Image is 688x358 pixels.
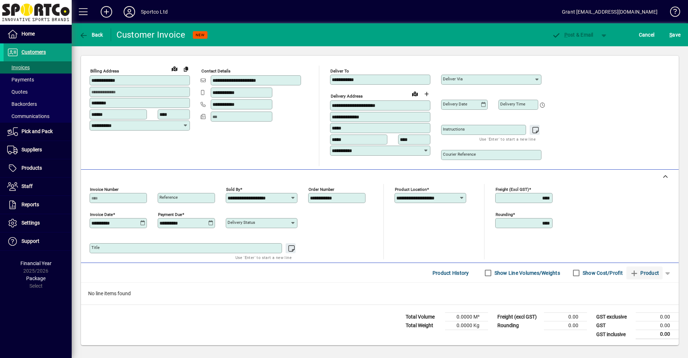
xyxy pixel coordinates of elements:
span: Backorders [7,101,37,107]
span: S [669,32,672,38]
span: Suppliers [21,147,42,152]
span: Invoices [7,65,30,70]
button: Copy to Delivery address [180,63,192,75]
span: Communications [7,113,49,119]
span: Staff [21,183,33,189]
mat-label: Deliver To [330,69,349,74]
mat-hint: Use 'Enter' to start a new line [235,253,292,262]
label: Show Cost/Profit [581,269,623,277]
td: 0.0000 Kg [445,321,488,330]
td: GST exclusive [593,313,636,321]
button: Product History [430,267,472,279]
td: GST inclusive [593,330,636,339]
mat-label: Product location [395,187,427,192]
mat-label: Order number [309,187,334,192]
span: Back [79,32,103,38]
a: Pick and Pack [4,123,72,141]
a: Home [4,25,72,43]
span: Products [21,165,42,171]
a: Knowledge Base [665,1,679,25]
span: Financial Year [20,260,52,266]
span: Customers [21,49,46,55]
label: Show Line Volumes/Weights [493,269,560,277]
td: 0.00 [636,321,679,330]
span: Support [21,238,39,244]
td: 0.00 [636,330,679,339]
span: Package [26,275,46,281]
button: Cancel [637,28,656,41]
span: Settings [21,220,40,226]
td: Total Weight [402,321,445,330]
mat-label: Instructions [443,127,465,132]
mat-label: Delivery status [228,220,255,225]
a: Support [4,232,72,250]
mat-label: Sold by [226,187,240,192]
a: Communications [4,110,72,122]
mat-label: Payment due [158,212,182,217]
mat-label: Title [91,245,100,250]
span: ave [669,29,680,41]
td: Total Volume [402,313,445,321]
a: Backorders [4,98,72,110]
td: GST [593,321,636,330]
div: Customer Invoice [116,29,186,41]
a: Payments [4,74,72,86]
td: 0.00 [636,313,679,321]
span: Home [21,31,35,37]
app-page-header-button: Back [72,28,111,41]
mat-hint: Use 'Enter' to start a new line [479,135,536,143]
mat-label: Invoice date [90,212,113,217]
mat-label: Courier Reference [443,152,476,157]
td: 0.0000 M³ [445,313,488,321]
div: Sportco Ltd [141,6,168,18]
mat-label: Delivery time [500,102,525,107]
td: 0.00 [544,321,587,330]
a: View on map [409,88,421,99]
a: View on map [169,63,180,74]
span: P [564,32,568,38]
a: Invoices [4,61,72,74]
div: Grant [EMAIL_ADDRESS][DOMAIN_NAME] [562,6,658,18]
a: Reports [4,196,72,214]
button: Product [626,267,663,279]
a: Suppliers [4,141,72,159]
span: Payments [7,77,34,83]
td: 0.00 [544,313,587,321]
mat-label: Reference [159,195,178,200]
a: Products [4,159,72,177]
span: ost & Email [552,32,593,38]
div: No line items found [81,283,679,305]
td: Rounding [494,321,544,330]
button: Profile [118,5,141,18]
span: Quotes [7,89,28,95]
mat-label: Delivery date [443,102,467,107]
span: Product History [433,267,469,279]
mat-label: Freight (excl GST) [496,187,529,192]
span: NEW [196,33,205,37]
a: Settings [4,214,72,232]
span: Product [630,267,659,279]
span: Pick and Pack [21,128,53,134]
span: Cancel [639,29,655,41]
span: Reports [21,202,39,207]
a: Quotes [4,86,72,98]
mat-label: Invoice number [90,187,119,192]
td: Freight (excl GST) [494,313,544,321]
button: Back [77,28,105,41]
button: Save [668,28,682,41]
a: Staff [4,178,72,196]
button: Choose address [421,88,432,100]
button: Post & Email [548,28,597,41]
button: Add [95,5,118,18]
mat-label: Deliver via [443,76,463,81]
mat-label: Rounding [496,212,513,217]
